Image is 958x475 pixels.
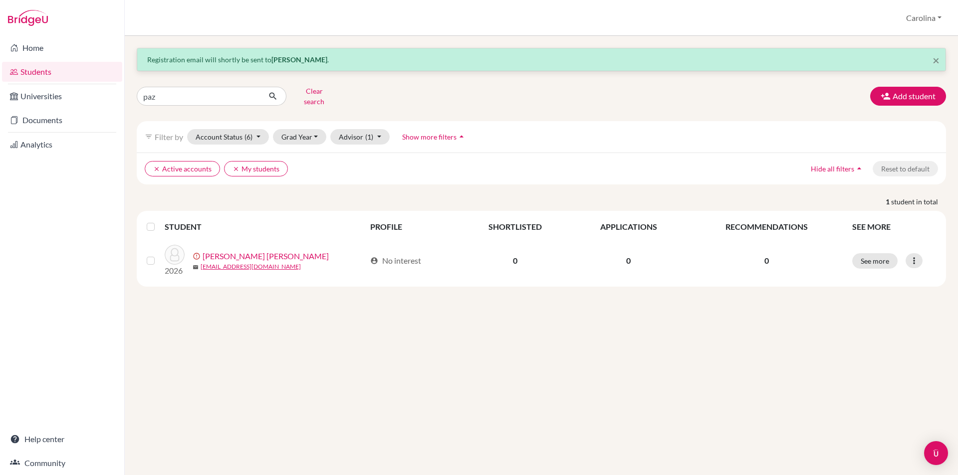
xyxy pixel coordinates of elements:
[852,253,898,269] button: See more
[902,8,946,27] button: Carolina
[870,87,946,106] button: Add student
[370,255,421,267] div: No interest
[365,133,373,141] span: (1)
[145,161,220,176] button: clearActive accounts
[165,215,364,239] th: STUDENT
[2,62,122,82] a: Students
[2,110,122,130] a: Documents
[457,132,467,142] i: arrow_drop_up
[460,215,570,239] th: SHORTLISTED
[203,250,329,262] a: [PERSON_NAME] [PERSON_NAME]
[233,165,239,172] i: clear
[2,453,122,473] a: Community
[8,10,48,26] img: Bridge-U
[187,129,269,145] button: Account Status(6)
[802,161,873,176] button: Hide all filtersarrow_drop_up
[244,133,252,141] span: (6)
[330,129,390,145] button: Advisor(1)
[693,255,840,267] p: 0
[460,239,570,283] td: 0
[2,429,122,449] a: Help center
[165,245,185,265] img: Paz Cespedes, Antonia
[224,161,288,176] button: clearMy students
[2,135,122,155] a: Analytics
[891,196,946,207] span: student in total
[193,264,199,270] span: mail
[273,129,327,145] button: Grad Year
[165,265,185,277] p: 2026
[933,53,940,67] span: ×
[2,86,122,106] a: Universities
[924,441,948,465] div: Open Intercom Messenger
[570,215,687,239] th: APPLICATIONS
[271,55,327,64] strong: [PERSON_NAME]
[811,164,854,173] span: Hide all filters
[394,129,475,145] button: Show more filtersarrow_drop_up
[155,132,183,142] span: Filter by
[2,38,122,58] a: Home
[193,252,203,260] span: error_outline
[402,133,457,141] span: Show more filters
[145,133,153,141] i: filter_list
[201,262,301,271] a: [EMAIL_ADDRESS][DOMAIN_NAME]
[137,87,260,106] input: Find student by name...
[846,215,942,239] th: SEE MORE
[886,196,891,207] strong: 1
[364,215,460,239] th: PROFILE
[854,163,864,173] i: arrow_drop_up
[873,161,938,176] button: Reset to default
[370,257,378,265] span: account_circle
[153,165,160,172] i: clear
[687,215,846,239] th: RECOMMENDATIONS
[147,54,936,65] p: Registration email will shortly be sent to .
[286,83,342,109] button: Clear search
[570,239,687,283] td: 0
[933,54,940,66] button: Close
